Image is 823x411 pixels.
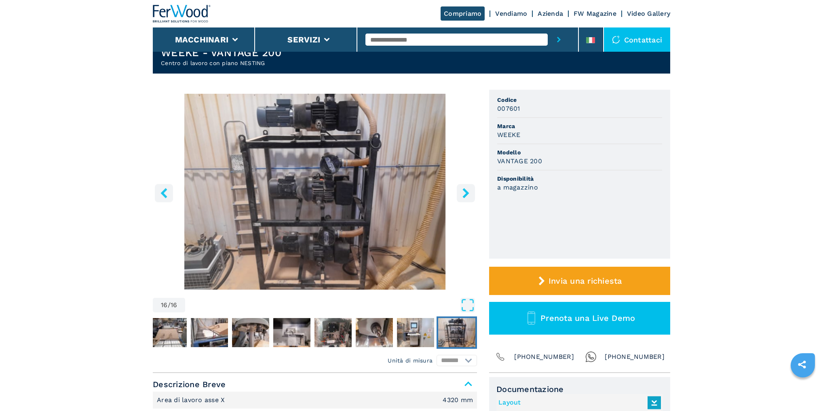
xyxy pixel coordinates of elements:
button: Go to Slide 14 [354,316,395,349]
span: 16 [161,302,168,308]
a: sharethis [792,354,812,375]
button: submit-button [548,27,570,52]
button: right-button [457,184,475,202]
button: Servizi [287,35,320,44]
div: Go to Slide 16 [153,94,477,290]
span: Documentazione [496,384,663,394]
button: Go to Slide 10 [189,316,230,349]
span: 16 [171,302,177,308]
span: [PHONE_NUMBER] [514,351,574,363]
img: Centro di lavoro con piano NESTING WEEKE VANTAGE 200 [153,94,477,290]
h1: WEEKE - VANTAGE 200 [161,46,281,59]
img: Contattaci [612,36,620,44]
span: Prenota una Live Demo [540,313,635,323]
img: 92baf5f5e9847b62bb431762748d05c9 [438,318,475,347]
span: Descrizione Breve [153,377,477,392]
span: [PHONE_NUMBER] [605,351,665,363]
img: c2f5f3ab7dd817828662b74808f5ccd0 [273,318,310,347]
span: Codice [497,96,662,104]
img: Phone [495,351,506,363]
a: Layout [498,396,657,409]
p: Area di lavoro asse X [157,396,227,405]
span: Modello [497,148,662,156]
button: Go to Slide 11 [230,316,271,349]
img: Ferwood [153,5,211,23]
h2: Centro di lavoro con piano NESTING [161,59,281,67]
img: 993607cb51c5acc2d28298e45d7deb85 [314,318,352,347]
button: Invia una richiesta [489,267,670,295]
h3: VANTAGE 200 [497,156,542,166]
button: Open Fullscreen [187,298,475,312]
button: Prenota una Live Demo [489,302,670,335]
a: Video Gallery [627,10,670,17]
img: cf3a8273e0c083121a5daca82abcdff2 [356,318,393,347]
h3: WEEKE [497,130,520,139]
em: Unità di misura [388,356,433,365]
img: e72fecb71b4502c2c4e7143cd3600f43 [191,318,228,347]
button: Go to Slide 16 [437,316,477,349]
h3: 007601 [497,104,520,113]
img: Whatsapp [585,351,597,363]
button: Go to Slide 9 [148,316,188,349]
img: 51ad358da20be34c4f2997105283d654 [150,318,187,347]
a: FW Magazine [574,10,616,17]
button: Go to Slide 13 [313,316,353,349]
em: 4320 mm [443,397,473,403]
img: 5ef431dc78da61e9958b7fa09caef437 [232,318,269,347]
iframe: Chat [789,375,817,405]
span: Disponibilità [497,175,662,183]
div: Contattaci [604,27,671,52]
span: / [168,302,171,308]
h3: a magazzino [497,183,538,192]
span: Invia una richiesta [549,276,622,286]
a: Vendiamo [495,10,527,17]
img: 4e8a9dcb9b02a2a6fe34ba1e5ad263fd [397,318,434,347]
a: Compriamo [441,6,485,21]
button: Macchinari [175,35,229,44]
a: Azienda [538,10,563,17]
button: Go to Slide 15 [395,316,436,349]
span: Marca [497,122,662,130]
button: left-button [155,184,173,202]
button: Go to Slide 12 [272,316,312,349]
